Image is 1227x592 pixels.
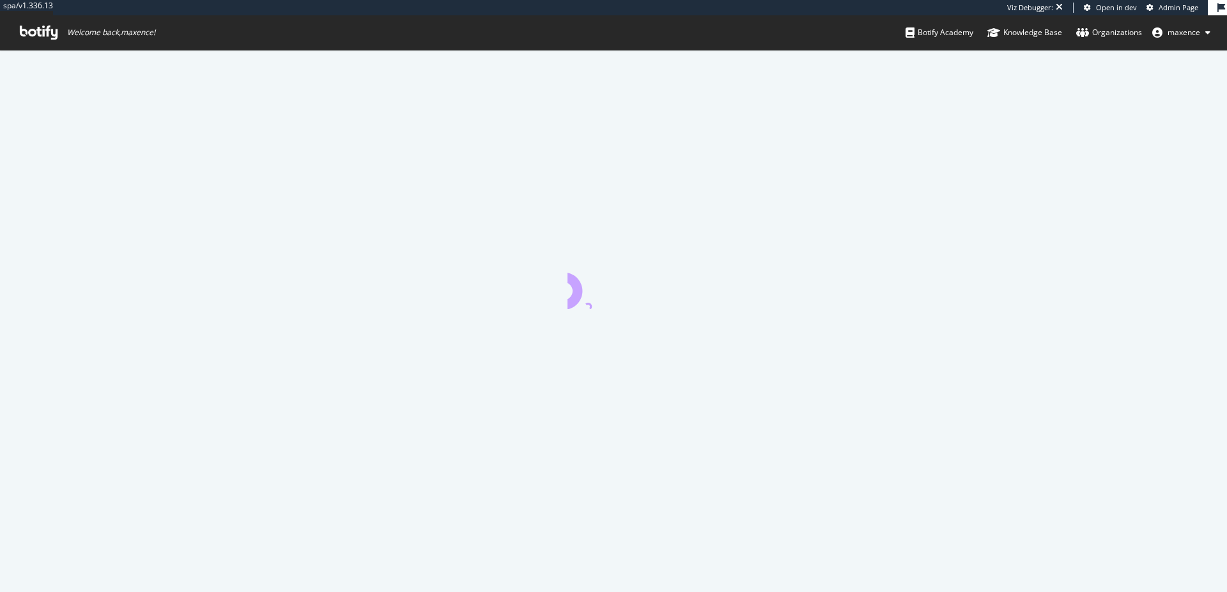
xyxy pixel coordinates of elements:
[906,15,973,50] a: Botify Academy
[1146,3,1198,13] a: Admin Page
[987,15,1062,50] a: Knowledge Base
[1142,22,1221,43] button: maxence
[67,27,155,38] span: Welcome back, maxence !
[906,26,973,39] div: Botify Academy
[1159,3,1198,12] span: Admin Page
[1096,3,1137,12] span: Open in dev
[1076,15,1142,50] a: Organizations
[987,26,1062,39] div: Knowledge Base
[1007,3,1053,13] div: Viz Debugger:
[1168,27,1200,38] span: maxence
[1076,26,1142,39] div: Organizations
[1084,3,1137,13] a: Open in dev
